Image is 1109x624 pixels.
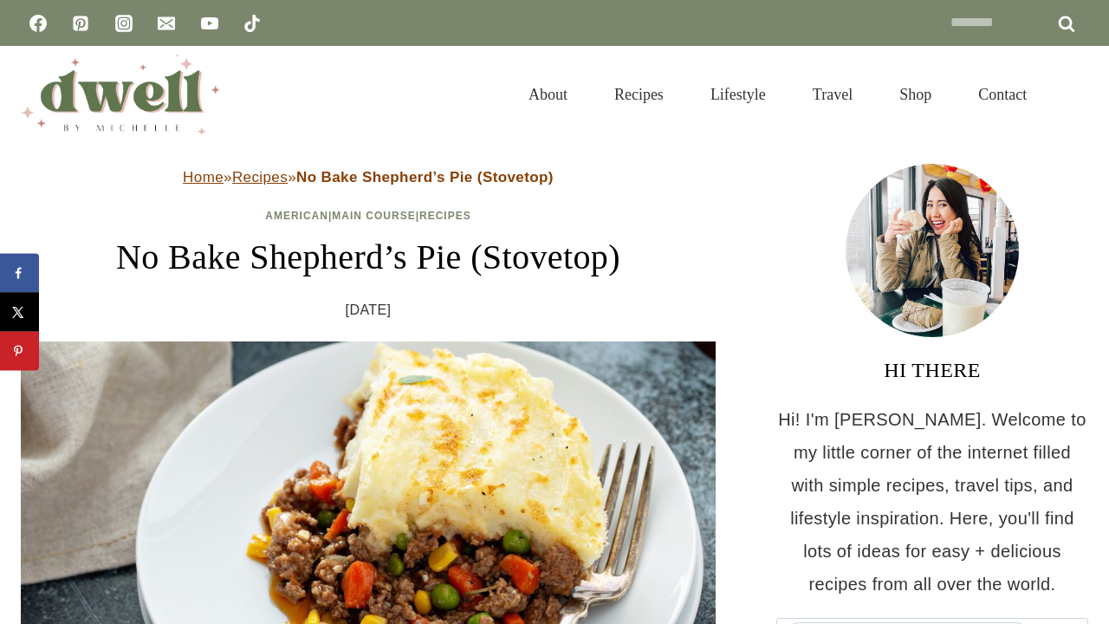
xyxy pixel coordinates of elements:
[192,6,227,41] a: YouTube
[789,64,876,125] a: Travel
[505,64,1050,125] nav: Primary Navigation
[346,297,392,323] time: [DATE]
[296,169,554,185] strong: No Bake Shepherd’s Pie (Stovetop)
[591,64,687,125] a: Recipes
[235,6,269,41] a: TikTok
[505,64,591,125] a: About
[419,210,471,222] a: Recipes
[687,64,789,125] a: Lifestyle
[21,6,55,41] a: Facebook
[1059,80,1088,109] button: View Search Form
[183,169,554,185] span: » »
[232,169,288,185] a: Recipes
[63,6,98,41] a: Pinterest
[21,231,716,283] h1: No Bake Shepherd’s Pie (Stovetop)
[265,210,328,222] a: American
[876,64,955,125] a: Shop
[776,403,1088,601] p: Hi! I'm [PERSON_NAME]. Welcome to my little corner of the internet filled with simple recipes, tr...
[21,55,220,134] img: DWELL by michelle
[183,169,224,185] a: Home
[265,210,470,222] span: | |
[149,6,184,41] a: Email
[955,64,1050,125] a: Contact
[107,6,141,41] a: Instagram
[332,210,415,222] a: Main Course
[776,354,1088,386] h3: HI THERE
